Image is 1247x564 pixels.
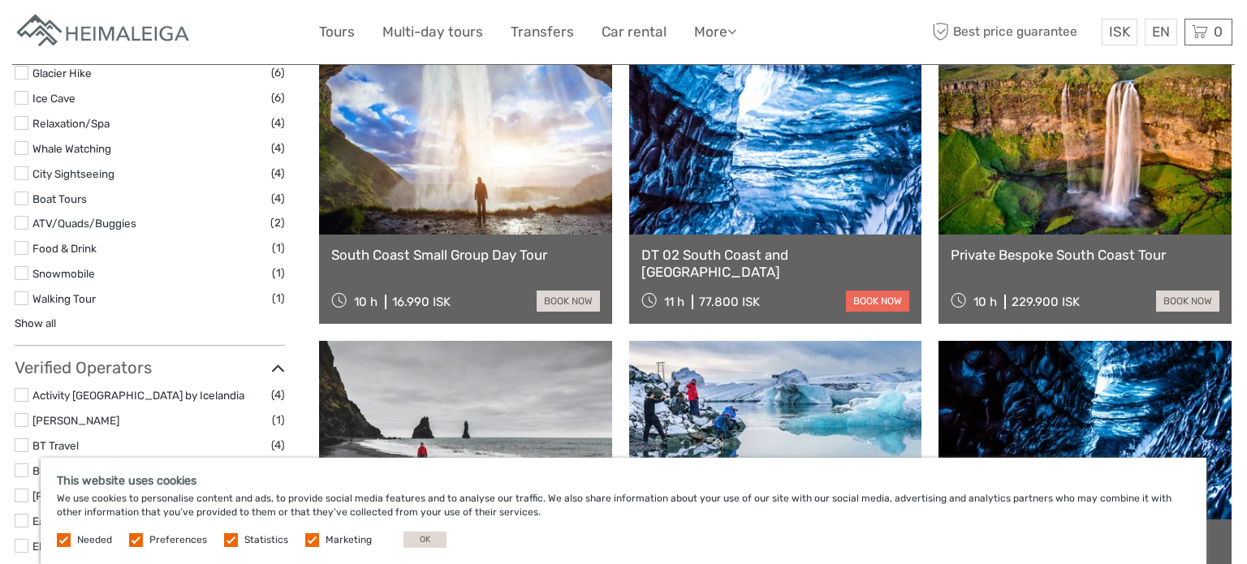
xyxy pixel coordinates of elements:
span: (6) [271,63,285,82]
a: BusTravel [GEOGRAPHIC_DATA] [32,464,194,477]
a: Private Bespoke South Coast Tour [951,247,1219,263]
span: (1) [272,411,285,429]
span: (1) [272,289,285,308]
span: 0 [1211,24,1225,40]
a: Whale Watching [32,142,111,155]
a: Relaxation/Spa [32,117,110,130]
span: Best price guarantee [928,19,1098,45]
div: 229.900 ISK [1012,295,1080,309]
a: City Sightseeing [32,167,114,180]
span: (4) [271,114,285,132]
span: (4) [271,436,285,454]
img: Apartments in Reykjavik [15,12,193,52]
button: OK [403,532,447,548]
a: Elite-Chauffeur [32,540,110,553]
span: 10 h [354,295,378,309]
a: Walking Tour [32,292,96,305]
div: We use cookies to personalise content and ads, to provide social media features and to analyse ou... [41,458,1206,564]
span: (4) [271,189,285,208]
a: Transfers [511,20,574,44]
a: DT 02 South Coast and [GEOGRAPHIC_DATA] [641,247,910,280]
a: Snowmobile [32,267,95,280]
span: (1) [272,239,285,257]
div: 77.800 ISK [699,295,760,309]
a: BT Travel [32,439,79,452]
a: Car rental [602,20,667,44]
a: Activity [GEOGRAPHIC_DATA] by Icelandia [32,389,244,402]
span: (4) [271,139,285,157]
a: EastWest [32,514,80,527]
a: [PERSON_NAME] [32,414,119,427]
a: Boat Tours [32,192,87,205]
a: Show all [15,316,56,329]
a: ATV/Quads/Buggies [32,217,136,230]
label: Preferences [149,533,207,547]
a: Glacier Hike [32,67,92,80]
span: (4) [271,385,285,404]
h3: Verified Operators [15,358,285,377]
span: (2) [270,213,285,232]
span: 11 h [664,295,684,309]
a: book now [537,291,600,312]
a: South Coast Small Group Day Tour [331,247,600,263]
a: Tours [319,20,355,44]
label: Needed [77,533,112,547]
label: Marketing [326,533,372,547]
a: book now [1156,291,1219,312]
a: Ice Cave [32,92,76,105]
a: Food & Drink [32,242,97,255]
span: ISK [1109,24,1130,40]
a: Multi-day tours [382,20,483,44]
span: (6) [271,88,285,107]
a: More [694,20,736,44]
span: (1) [272,264,285,282]
div: 16.990 ISK [392,295,451,309]
label: Statistics [244,533,288,547]
div: EN [1145,19,1177,45]
span: 10 h [973,295,997,309]
a: book now [846,291,909,312]
span: (4) [271,164,285,183]
a: [PERSON_NAME] The Guide [32,489,173,502]
h5: This website uses cookies [57,474,1190,488]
